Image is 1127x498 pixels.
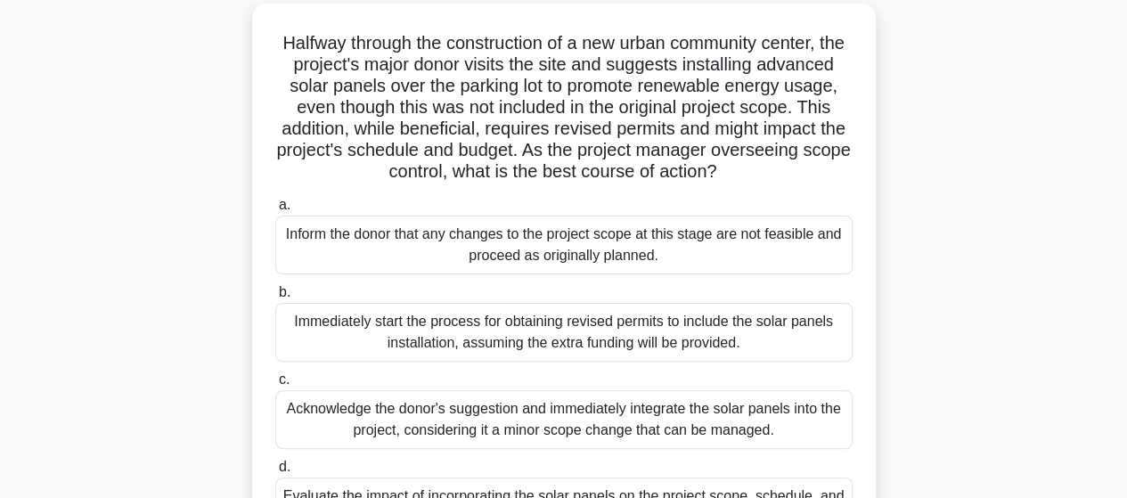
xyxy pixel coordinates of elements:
[275,390,853,449] div: Acknowledge the donor's suggestion and immediately integrate the solar panels into the project, c...
[274,32,854,184] h5: Halfway through the construction of a new urban community center, the project's major donor visit...
[279,459,290,474] span: d.
[275,303,853,362] div: Immediately start the process for obtaining revised permits to include the solar panels installat...
[279,371,290,387] span: c.
[279,197,290,212] span: a.
[275,216,853,274] div: Inform the donor that any changes to the project scope at this stage are not feasible and proceed...
[279,284,290,299] span: b.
